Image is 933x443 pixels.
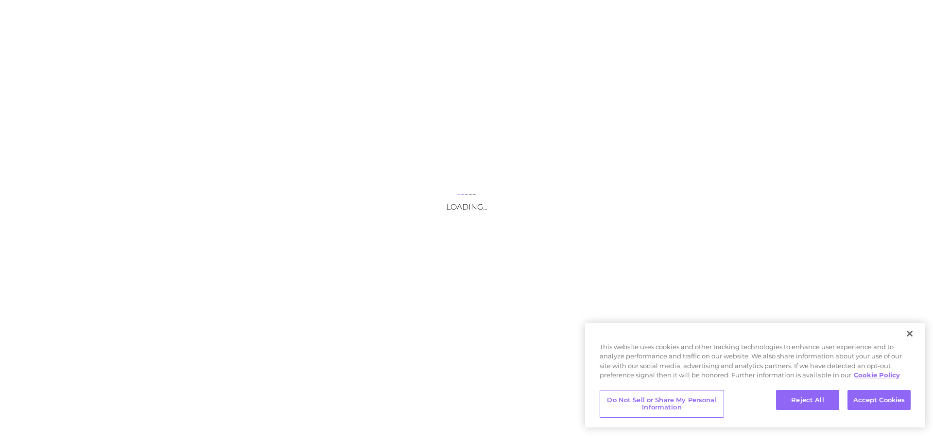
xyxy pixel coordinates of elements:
[585,342,925,385] div: This website uses cookies and other tracking technologies to enhance user experience and to analy...
[899,323,920,344] button: Close
[847,390,911,410] button: Accept Cookies
[585,323,925,427] div: Cookie banner
[776,390,839,410] button: Reject All
[585,323,925,427] div: Privacy
[854,371,900,379] a: More information about your privacy, opens in a new tab
[369,202,564,212] h3: Loading...
[600,390,724,418] button: Do Not Sell or Share My Personal Information, Opens the preference center dialog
